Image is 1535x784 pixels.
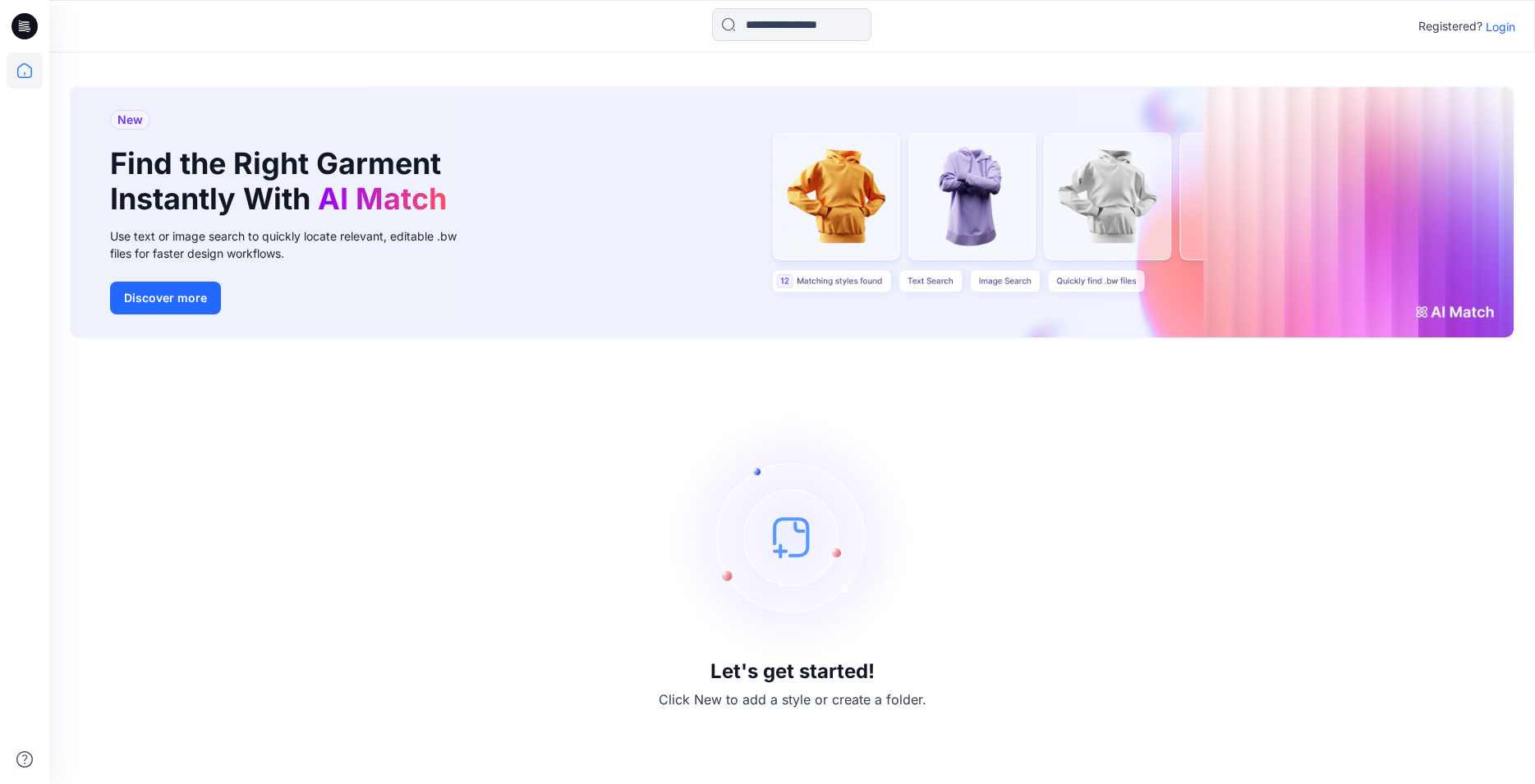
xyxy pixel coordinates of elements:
button: Discover more [110,282,221,314]
div: Use text or image search to quickly locate relevant, editable .bw files for faster design workflows. [110,227,480,262]
h3: Let's get started! [710,660,875,683]
p: Registered? [1418,16,1482,36]
p: Click New to add a style or create a folder. [659,690,926,709]
img: empty-state-image.svg [669,414,916,660]
h1: Find the Right Garment Instantly With [110,146,455,217]
p: Login [1486,18,1515,35]
span: AI Match [318,181,447,217]
span: New [117,110,143,130]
